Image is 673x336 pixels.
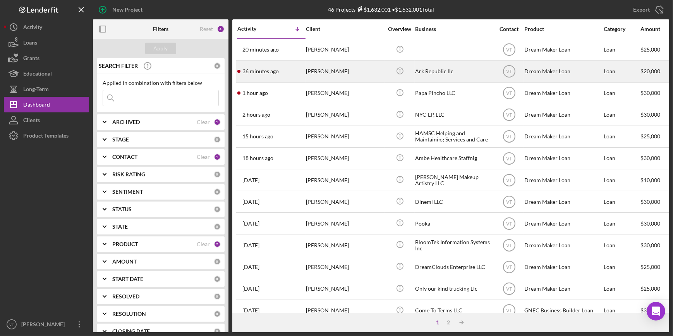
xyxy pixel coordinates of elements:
text: VT [506,112,512,118]
div: Dream Maker Loan [524,126,602,147]
button: Grants [4,50,89,66]
span: $30,001 [640,307,660,314]
div: 0 [214,310,221,317]
div: Clear [197,241,210,247]
div: [PERSON_NAME] Makeup Artistry LLC [415,170,493,190]
div: Reset [200,26,213,32]
a: Clients [4,112,89,128]
a: Educational [4,66,89,81]
span: $30,000 [640,198,660,205]
div: [PERSON_NAME] [306,170,383,190]
div: Loan [604,279,640,299]
div: Loan [604,126,640,147]
div: 2 [214,241,221,248]
div: Dashboard [23,97,50,114]
span: $30,000 [640,155,660,161]
time: 2025-09-17 14:23 [242,177,259,183]
div: 0 [214,276,221,283]
div: Amount [640,26,670,32]
span: $25,000 [640,133,660,140]
div: Loans [23,35,37,52]
text: VT [506,265,512,270]
div: Loan [604,61,640,82]
div: [PERSON_NAME] [306,126,383,147]
div: Activity [23,19,42,37]
text: VT [506,91,512,96]
div: Clients [23,112,40,130]
time: 2025-09-18 14:39 [242,68,279,74]
div: Clear [197,119,210,125]
b: Filters [153,26,168,32]
div: Dream Maker Loan [524,235,602,255]
div: Only our kind trucking Llc [415,279,493,299]
span: $30,000 [640,90,660,96]
span: $30,000 [640,111,660,118]
div: [PERSON_NAME] [19,317,70,334]
div: Long-Term [23,81,49,99]
div: Educational [23,66,52,83]
text: VT [9,322,14,327]
button: Export [625,2,669,17]
div: Loan [604,235,640,255]
div: Category [604,26,640,32]
div: Dream Maker Loan [524,213,602,234]
div: [PERSON_NAME] [306,40,383,60]
b: ARCHIVED [112,119,140,125]
text: VT [506,199,512,205]
b: STAGE [112,136,129,143]
time: 2025-09-17 06:16 [242,221,259,227]
span: $25,000 [640,285,660,292]
div: 1 [214,119,221,126]
div: [PERSON_NAME] [306,191,383,212]
div: Dream Maker Loan [524,170,602,190]
div: [PERSON_NAME] [306,105,383,125]
div: Dream Maker Loan [524,40,602,60]
div: [PERSON_NAME] [306,279,383,299]
a: Loans [4,35,89,50]
text: VT [506,134,512,140]
button: Activity [4,19,89,35]
div: Loan [604,191,640,212]
div: 1 [214,153,221,160]
b: RESOLUTION [112,311,146,317]
button: Product Templates [4,128,89,143]
div: [PERSON_NAME] [306,300,383,321]
b: SEARCH FILTER [99,63,138,69]
div: HAMSC Helping and Maintaining Services and Care [415,126,493,147]
div: Loan [604,257,640,277]
div: Ambe Healthcare Staffnig [415,148,493,169]
button: Dashboard [4,97,89,112]
time: 2025-09-18 14:08 [242,90,268,96]
div: [PERSON_NAME] [306,235,383,255]
div: BloomTek Information Systems Inc [415,235,493,255]
time: 2025-09-18 12:51 [242,112,270,118]
div: Overview [385,26,414,32]
div: Loan [604,148,640,169]
div: Dinemi LLC [415,191,493,212]
div: 1 [432,319,443,326]
div: Pooka [415,213,493,234]
div: Dream Maker Loan [524,61,602,82]
span: $20,000 [640,68,660,74]
b: SENTIMENT [112,189,143,195]
div: Activity [237,26,271,32]
div: 2 [443,319,454,326]
b: CONTACT [112,154,137,160]
text: VT [506,286,512,292]
a: Long-Term [4,81,89,97]
div: [PERSON_NAME] [306,213,383,234]
time: 2025-09-16 17:57 [242,264,259,270]
div: Product [524,26,602,32]
time: 2025-09-16 15:46 [242,286,259,292]
div: Open Intercom Messenger [647,302,665,320]
div: 0 [214,206,221,213]
b: PRODUCT [112,241,138,247]
div: Product Templates [23,128,69,145]
div: Dream Maker Loan [524,191,602,212]
div: Ark Republic llc [415,61,493,82]
div: Grants [23,50,39,68]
